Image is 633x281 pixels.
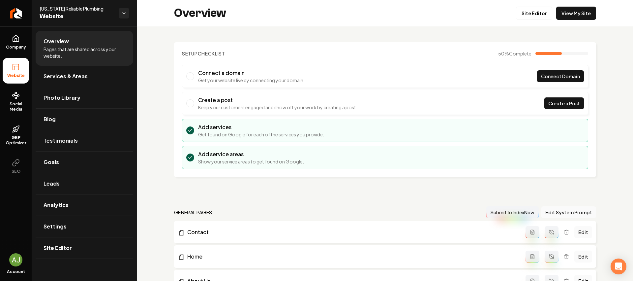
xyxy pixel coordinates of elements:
[9,253,22,266] button: Open user button
[36,237,133,259] a: Site Editor
[9,253,22,266] img: AJ Nimeh
[198,96,357,104] h3: Create a post
[36,109,133,130] a: Blog
[40,12,113,21] span: Website
[541,73,580,80] span: Connect Domain
[3,120,29,151] a: GBP Optimizer
[486,206,539,218] button: Submit to IndexNow
[182,50,225,57] h2: Checklist
[5,73,27,78] span: Website
[44,201,69,209] span: Analytics
[611,259,626,274] div: Open Intercom Messenger
[44,46,125,59] span: Pages that are shared across your website.
[3,101,29,112] span: Social Media
[544,97,584,109] a: Create a Post
[498,50,531,57] span: 50 %
[7,269,25,274] span: Account
[10,8,22,18] img: Rebolt Logo
[198,123,324,131] h3: Add services
[182,51,198,56] span: Setup
[3,86,29,117] a: Social Media
[548,100,580,107] span: Create a Post
[516,7,552,20] a: Site Editor
[3,135,29,146] span: GBP Optimizer
[36,194,133,216] a: Analytics
[44,180,60,188] span: Leads
[556,7,596,20] a: View My Site
[574,251,592,263] a: Edit
[36,216,133,237] a: Settings
[198,69,305,77] h3: Connect a domain
[36,66,133,87] a: Services & Areas
[36,87,133,108] a: Photo Library
[174,209,212,216] h2: general pages
[36,173,133,194] a: Leads
[3,154,29,179] button: SEO
[198,150,304,158] h3: Add service areas
[36,130,133,151] a: Testimonials
[537,70,584,82] a: Connect Domain
[3,29,29,55] a: Company
[44,158,59,166] span: Goals
[198,158,304,165] p: Show your service areas to get found on Google.
[198,77,305,84] p: Get your website live by connecting your domain.
[541,206,596,218] button: Edit System Prompt
[44,94,80,102] span: Photo Library
[44,223,67,230] span: Settings
[509,51,531,56] span: Complete
[198,104,357,111] p: Keep your customers engaged and show off your work by creating a post.
[40,5,113,12] span: [US_STATE] Reliable Plumbing
[574,226,592,238] a: Edit
[44,137,78,145] span: Testimonials
[36,152,133,173] a: Goals
[9,169,23,174] span: SEO
[174,7,226,20] h2: Overview
[44,72,88,80] span: Services & Areas
[178,228,526,236] a: Contact
[44,244,72,252] span: Site Editor
[44,115,56,123] span: Blog
[178,253,526,261] a: Home
[44,37,69,45] span: Overview
[526,251,539,263] button: Add admin page prompt
[526,226,539,238] button: Add admin page prompt
[3,45,29,50] span: Company
[198,131,324,138] p: Get found on Google for each of the services you provide.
